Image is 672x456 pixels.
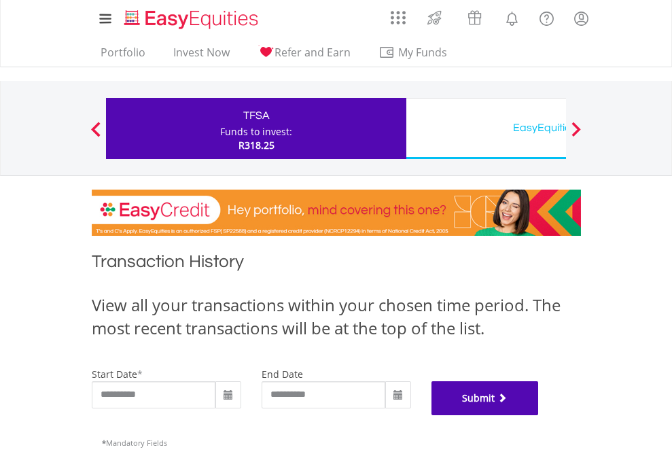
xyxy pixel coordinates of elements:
[119,3,264,31] a: Home page
[529,3,564,31] a: FAQ's and Support
[262,368,303,381] label: end date
[238,139,275,152] span: R318.25
[92,190,581,236] img: EasyCredit Promotion Banner
[220,125,292,139] div: Funds to invest:
[563,128,590,142] button: Next
[168,46,235,67] a: Invest Now
[455,3,495,29] a: Vouchers
[82,128,109,142] button: Previous
[564,3,599,33] a: My Profile
[92,249,581,280] h1: Transaction History
[431,381,539,415] button: Submit
[95,46,151,67] a: Portfolio
[92,294,581,340] div: View all your transactions within your chosen time period. The most recent transactions will be a...
[252,46,356,67] a: Refer and Earn
[92,368,137,381] label: start date
[114,106,398,125] div: TFSA
[495,3,529,31] a: Notifications
[275,45,351,60] span: Refer and Earn
[102,438,167,448] span: Mandatory Fields
[122,8,264,31] img: EasyEquities_Logo.png
[423,7,446,29] img: thrive-v2.svg
[378,43,467,61] span: My Funds
[463,7,486,29] img: vouchers-v2.svg
[382,3,414,25] a: AppsGrid
[391,10,406,25] img: grid-menu-icon.svg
